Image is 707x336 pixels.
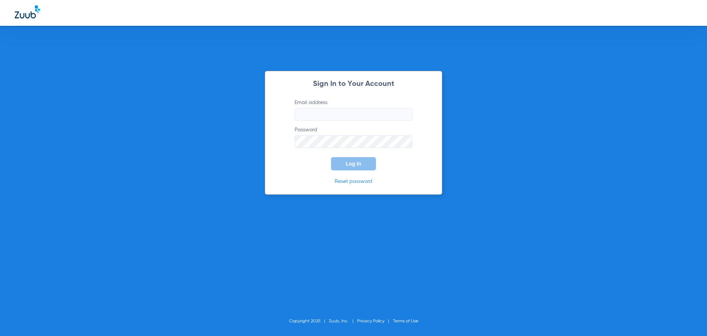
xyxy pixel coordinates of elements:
a: Reset password [335,179,372,184]
li: Copyright 2025 [289,318,329,325]
input: Password [295,135,412,148]
button: Log In [331,157,376,170]
input: Email address [295,108,412,121]
a: Privacy Policy [357,319,384,323]
label: Password [295,126,412,148]
img: Zuub Logo [15,6,40,18]
iframe: Chat Widget [670,301,707,336]
span: Log In [346,161,361,167]
label: Email address [295,99,412,121]
a: Terms of Use [393,319,418,323]
h2: Sign In to Your Account [284,80,423,88]
li: Zuub, Inc. [329,318,357,325]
